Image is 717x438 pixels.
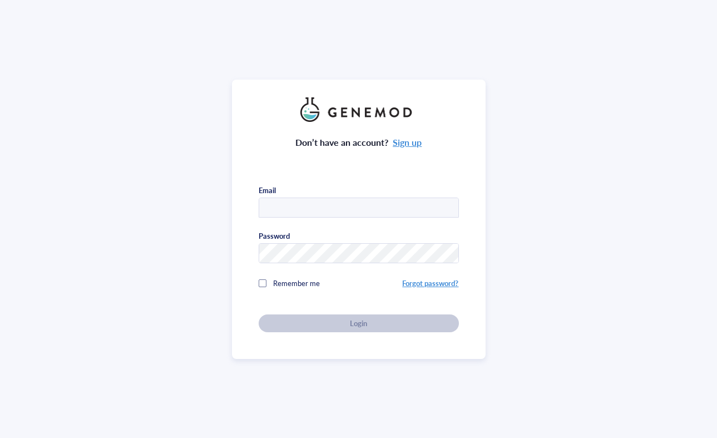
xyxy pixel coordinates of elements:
[273,278,320,288] span: Remember me
[295,135,422,150] div: Don’t have an account?
[393,136,422,149] a: Sign up
[259,185,276,195] div: Email
[259,231,290,241] div: Password
[402,278,458,288] a: Forgot password?
[300,97,417,122] img: genemod_logo_light-BcqUzbGq.png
